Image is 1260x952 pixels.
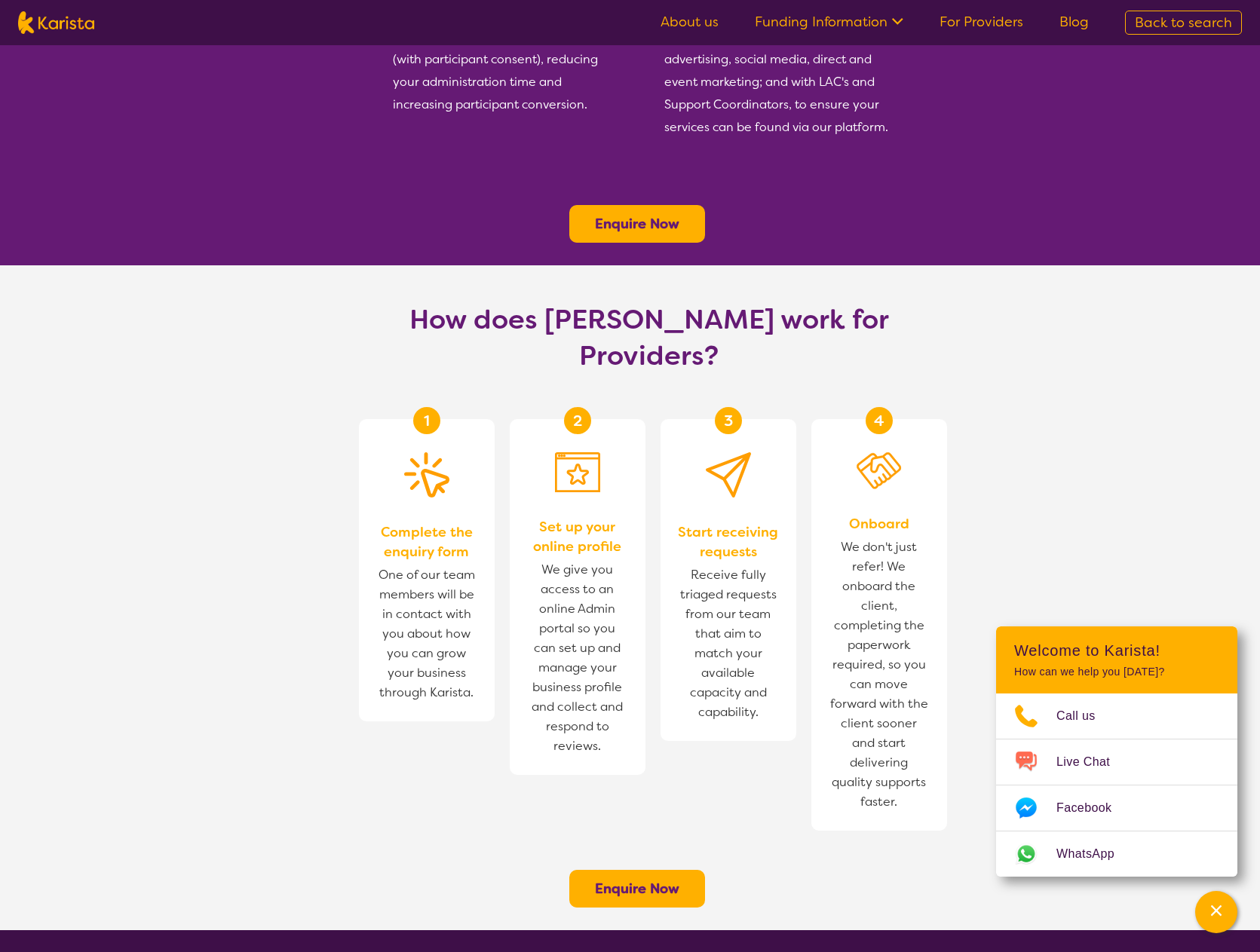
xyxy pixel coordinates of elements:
[374,522,480,562] span: Complete the enquiry form
[1056,705,1114,727] span: Call us
[706,452,751,497] img: Provider Start receiving requests
[413,407,440,434] div: 1
[569,870,705,908] button: Enquire Now
[555,452,600,492] img: Set up your online profile
[595,880,679,898] a: Enquire Now
[1056,797,1130,819] span: Facebook
[1014,666,1219,678] p: How can we help you [DATE]?
[1014,641,1219,660] h2: Welcome to Karista!
[996,831,1237,877] a: Web link opens in a new tab.
[676,562,781,726] span: Receive fully triaged requests from our team that aim to match your available capacity and capabi...
[564,407,591,434] div: 2
[676,522,781,562] span: Start receiving requests
[397,302,902,374] h1: How does [PERSON_NAME] work for Providers?
[755,13,903,31] a: Funding Information
[569,205,705,243] button: Enquire Now
[1135,14,1232,32] span: Back to search
[940,13,1023,31] a: For Providers
[661,13,719,31] a: About us
[996,693,1237,877] ul: Choose channel
[18,11,94,34] img: Karista logo
[715,407,742,434] div: 3
[826,534,932,816] span: We don't just refer! We onboard the client, completing the paperwork required, so you can move fo...
[866,407,893,434] div: 4
[525,517,630,556] span: Set up your online profile
[1056,751,1128,773] span: Live Chat
[857,452,902,489] img: Onboard
[1195,891,1237,933] button: Channel Menu
[374,562,480,706] span: One of our team members will be in contact with you about how you can grow your business through ...
[1056,843,1133,865] span: WhatsApp
[404,452,449,497] img: Complete the enquiry form
[849,514,909,534] span: Onboard
[595,215,679,233] a: Enquire Now
[1125,11,1242,35] a: Back to search
[996,626,1237,877] div: Channel Menu
[1059,13,1089,31] a: Blog
[525,556,630,760] span: We give you access to an online Admin portal so you can set up and manage your business profile a...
